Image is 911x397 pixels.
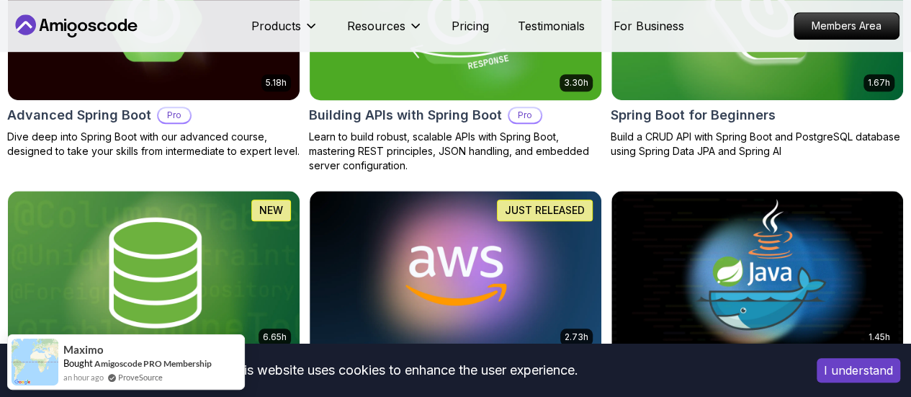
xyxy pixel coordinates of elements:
[817,358,900,383] button: Accept cookies
[564,77,588,89] p: 3.30h
[309,105,502,125] h2: Building APIs with Spring Boot
[158,108,190,122] p: Pro
[310,191,601,354] img: AWS for Developers card
[63,357,93,369] span: Bought
[7,105,151,125] h2: Advanced Spring Boot
[869,331,890,343] p: 1.45h
[452,17,489,35] a: Pricing
[347,17,405,35] p: Resources
[611,191,903,354] img: Docker for Java Developers card
[309,130,602,173] p: Learn to build robust, scalable APIs with Spring Boot, mastering REST principles, JSON handling, ...
[118,373,163,382] a: ProveSource
[347,17,423,46] button: Resources
[868,77,890,89] p: 1.67h
[266,77,287,89] p: 5.18h
[263,331,287,343] p: 6.65h
[614,17,684,35] a: For Business
[7,130,300,159] p: Dive deep into Spring Boot with our advanced course, designed to take your skills from intermedia...
[11,354,795,386] div: This website uses cookies to enhance the user experience.
[251,17,301,35] p: Products
[565,331,588,343] p: 2.73h
[63,371,104,383] span: an hour ago
[8,191,300,354] img: Spring Data JPA card
[509,108,541,122] p: Pro
[794,12,899,40] a: Members Area
[259,203,283,218] p: NEW
[518,17,585,35] a: Testimonials
[94,358,212,369] a: Amigoscode PRO Membership
[505,203,585,218] p: JUST RELEASED
[63,344,104,356] span: Maximo
[12,339,58,385] img: provesource social proof notification image
[794,13,899,39] p: Members Area
[611,105,776,125] h2: Spring Boot for Beginners
[251,17,318,46] button: Products
[611,130,904,159] p: Build a CRUD API with Spring Boot and PostgreSQL database using Spring Data JPA and Spring AI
